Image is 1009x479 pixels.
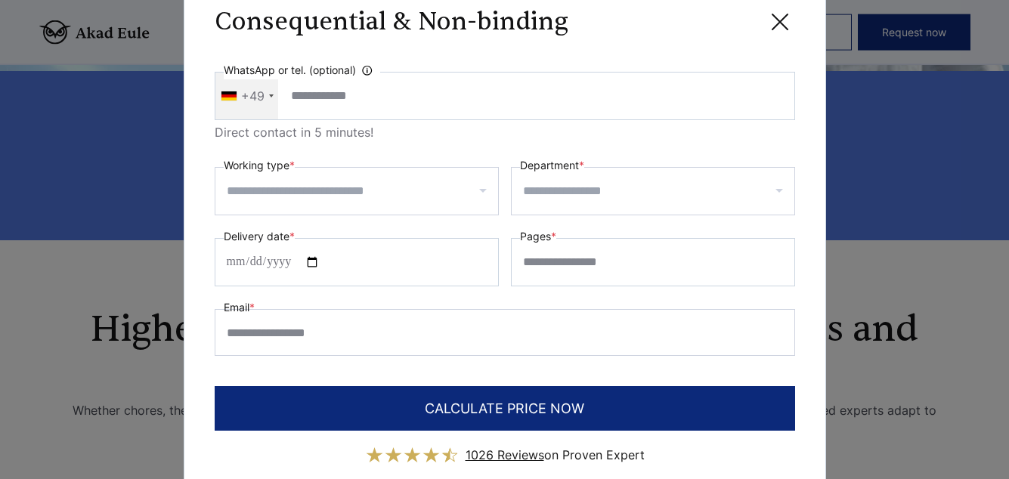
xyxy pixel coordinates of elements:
[215,120,795,144] div: Direct contact in 5 minutes!
[224,61,380,79] label: WhatsApp or tel. (optional)
[520,156,584,175] label: Department
[466,447,544,462] span: 1026 Reviews
[466,443,645,467] div: on Proven Expert
[224,156,295,175] label: Working type
[215,73,278,119] div: Telephone country code
[520,227,556,246] label: Pages
[224,298,255,317] label: Email
[241,84,265,108] div: +49
[215,386,795,431] button: CALCULATE PRICE NOW
[215,7,568,37] h3: Consequential & Non-binding
[224,227,295,246] label: Delivery date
